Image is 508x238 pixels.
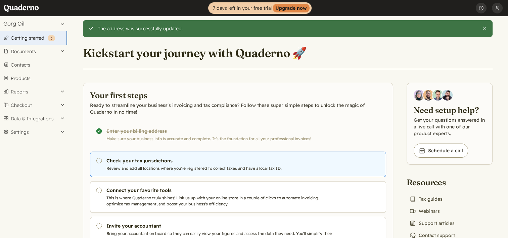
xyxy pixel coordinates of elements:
h3: Connect your favorite tools [106,187,335,194]
a: Schedule a call [414,144,468,158]
span: 3 [50,36,52,41]
h1: Kickstart your journey with Quaderno 🚀 [83,46,307,61]
a: 7 days left in your free trialUpgrade now [208,2,312,14]
p: Ready to streamline your business's invoicing and tax compliance? Follow these super simple steps... [90,102,386,115]
p: Get your questions answered in a live call with one of our product experts. [414,117,486,137]
a: Support articles [407,219,457,228]
h3: Invite your accountant [106,223,335,229]
img: Jairo Fumero, Account Executive at Quaderno [423,90,434,101]
p: This is where Quaderno truly shines! Link us up with your online store in a couple of clicks to a... [106,195,335,207]
p: Review and add all locations where you're registered to collect taxes and have a local tax ID. [106,165,335,171]
h2: Resources [407,177,458,188]
img: Diana Carrasco, Account Executive at Quaderno [414,90,424,101]
img: Ivo Oltmans, Business Developer at Quaderno [432,90,443,101]
a: Webinars [407,206,443,216]
div: The address was successfully updated. [98,26,477,32]
a: Tax guides [407,194,445,204]
img: Javier Rubio, DevRel at Quaderno [442,90,453,101]
h3: Check your tax jurisdictions [106,157,335,164]
strong: Upgrade now [273,4,310,12]
h2: Your first steps [90,90,386,101]
a: Connect your favorite tools This is where Quaderno truly shines! Link us up with your online stor... [90,181,386,213]
a: Check your tax jurisdictions Review and add all locations where you're registered to collect taxe... [90,152,386,177]
h2: Need setup help? [414,105,486,115]
button: Close this alert [482,26,487,31]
